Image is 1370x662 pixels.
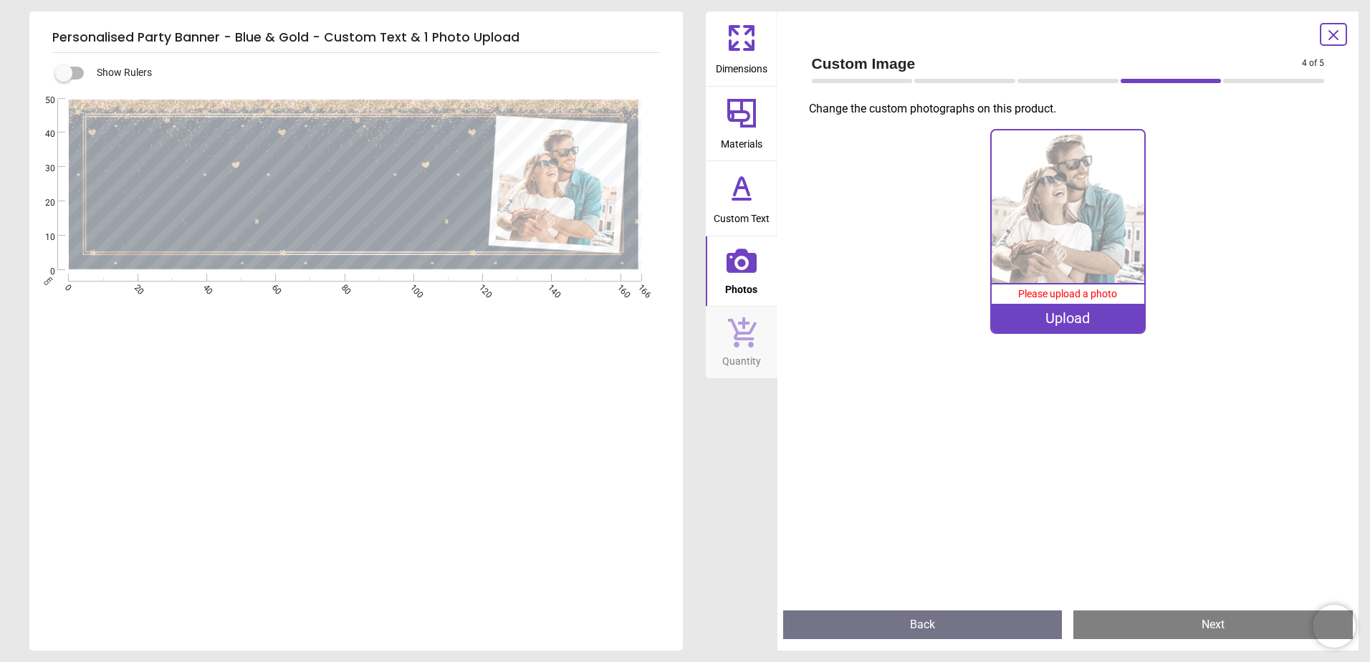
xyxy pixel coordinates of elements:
span: Custom Image [812,53,1303,74]
span: Quantity [722,347,761,369]
p: Change the custom photographs on this product. [809,101,1336,117]
span: 60 [269,282,278,292]
h5: Personalised Party Banner - Blue & Gold - Custom Text & 1 Photo Upload [52,23,660,53]
span: 140 [545,282,554,292]
button: Custom Text [706,161,777,236]
button: Next [1073,610,1353,639]
button: Quantity [706,307,777,378]
span: 20 [28,197,55,209]
span: 166 [635,282,644,292]
span: 100 [407,282,416,292]
iframe: Brevo live chat [1313,605,1356,648]
span: 0 [28,266,55,278]
span: Custom Text [714,205,770,226]
span: Photos [725,276,757,297]
button: Materials [706,87,777,161]
span: Materials [721,130,762,152]
span: 0 [62,282,72,292]
span: Dimensions [716,55,767,77]
span: 20 [131,282,140,292]
span: Please upload a photo [1018,288,1117,299]
span: 50 [28,95,55,107]
span: 80 [338,282,348,292]
span: cm [42,274,54,287]
span: 120 [476,282,485,292]
div: Upload [992,304,1144,332]
span: 4 of 5 [1302,57,1324,69]
span: 40 [28,128,55,140]
button: Photos [706,236,777,307]
span: 160 [614,282,623,292]
div: Show Rulers [64,64,683,82]
span: 40 [200,282,209,292]
button: Back [783,610,1063,639]
button: Dimensions [706,11,777,86]
span: 30 [28,163,55,175]
span: 10 [28,231,55,244]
